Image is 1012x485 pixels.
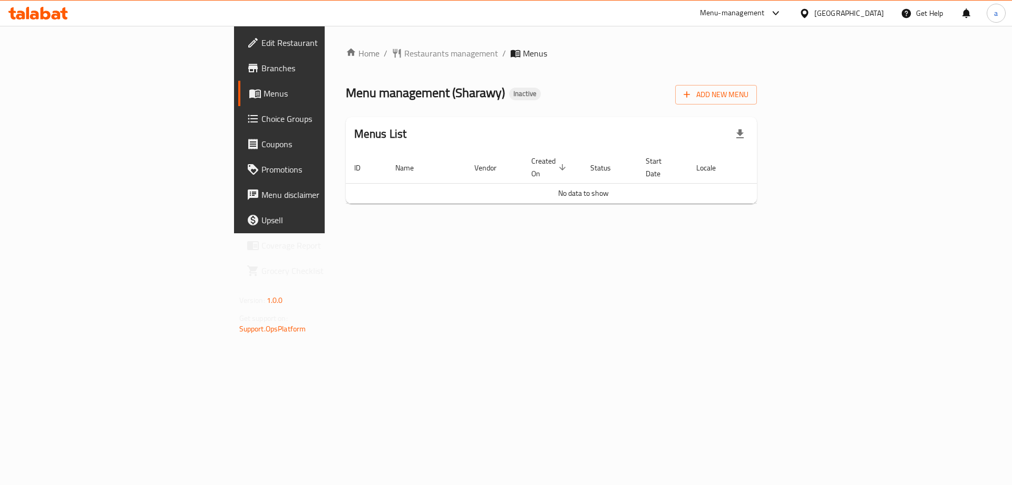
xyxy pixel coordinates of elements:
[238,182,403,207] a: Menu disclaimer
[727,121,753,147] div: Export file
[261,163,395,176] span: Promotions
[404,47,498,60] span: Restaurants management
[261,36,395,49] span: Edit Restaurant
[238,233,403,258] a: Coverage Report
[646,155,675,180] span: Start Date
[590,161,625,174] span: Status
[239,293,265,307] span: Version:
[994,7,998,19] span: a
[261,138,395,150] span: Coupons
[261,214,395,226] span: Upsell
[742,151,821,184] th: Actions
[261,112,395,125] span: Choice Groups
[238,131,403,157] a: Coupons
[395,161,427,174] span: Name
[675,85,757,104] button: Add New Menu
[474,161,510,174] span: Vendor
[238,55,403,81] a: Branches
[684,88,748,101] span: Add New Menu
[814,7,884,19] div: [GEOGRAPHIC_DATA]
[261,62,395,74] span: Branches
[700,7,765,20] div: Menu-management
[346,151,821,204] table: enhanced table
[264,87,395,100] span: Menus
[261,188,395,201] span: Menu disclaimer
[239,311,288,325] span: Get support on:
[558,186,609,200] span: No data to show
[238,81,403,106] a: Menus
[392,47,498,60] a: Restaurants management
[509,89,541,98] span: Inactive
[239,322,306,336] a: Support.OpsPlatform
[531,155,569,180] span: Created On
[346,81,505,104] span: Menu management ( Sharawy )
[502,47,506,60] li: /
[696,161,729,174] span: Locale
[354,126,407,142] h2: Menus List
[523,47,547,60] span: Menus
[509,88,541,100] div: Inactive
[261,264,395,277] span: Grocery Checklist
[261,239,395,252] span: Coverage Report
[267,293,283,307] span: 1.0.0
[238,258,403,283] a: Grocery Checklist
[346,47,757,60] nav: breadcrumb
[238,106,403,131] a: Choice Groups
[238,157,403,182] a: Promotions
[354,161,374,174] span: ID
[238,207,403,233] a: Upsell
[238,30,403,55] a: Edit Restaurant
